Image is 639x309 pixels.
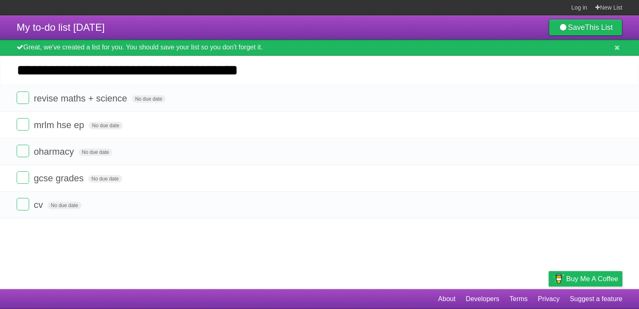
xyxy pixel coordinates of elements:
[34,200,45,210] span: cv
[17,118,29,131] label: Done
[553,272,564,286] img: Buy me a coffee
[585,23,613,32] b: This List
[34,93,129,104] span: revise maths + science
[34,146,76,157] span: oharmacy
[549,271,622,287] a: Buy me a coffee
[17,171,29,184] label: Done
[34,120,86,130] span: mrlm hse ep
[47,202,81,209] span: No due date
[549,19,622,36] a: SaveThis List
[510,291,528,307] a: Terms
[89,122,122,129] span: No due date
[570,291,622,307] a: Suggest a feature
[438,291,456,307] a: About
[132,95,166,103] span: No due date
[17,145,29,157] label: Done
[17,198,29,210] label: Done
[538,291,560,307] a: Privacy
[466,291,499,307] a: Developers
[34,173,86,183] span: gcse grades
[17,91,29,104] label: Done
[79,148,112,156] span: No due date
[17,22,105,33] span: My to-do list [DATE]
[566,272,618,286] span: Buy me a coffee
[88,175,122,183] span: No due date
